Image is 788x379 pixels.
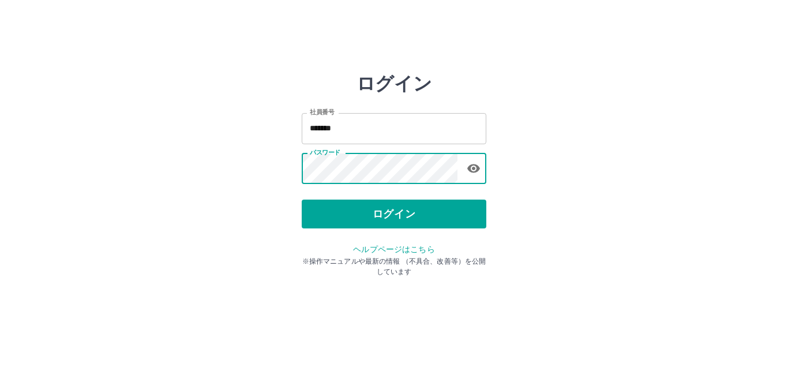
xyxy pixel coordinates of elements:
[302,256,486,277] p: ※操作マニュアルや最新の情報 （不具合、改善等）を公開しています
[302,200,486,228] button: ログイン
[310,108,334,117] label: 社員番号
[353,245,434,254] a: ヘルプページはこちら
[310,148,340,157] label: パスワード
[357,73,432,95] h2: ログイン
